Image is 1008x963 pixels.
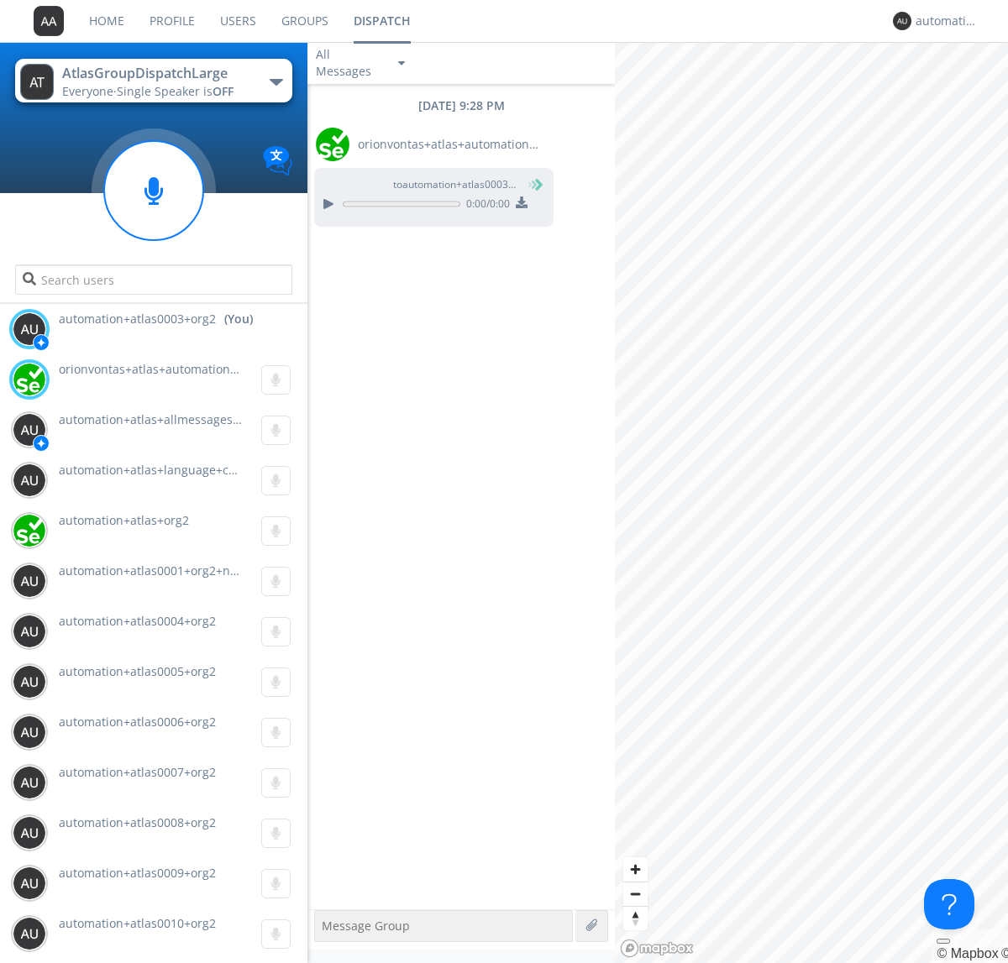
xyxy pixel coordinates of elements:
[59,663,216,679] span: automation+atlas0005+org2
[59,311,216,327] span: automation+atlas0003+org2
[59,915,216,931] span: automation+atlas0010+org2
[263,146,292,175] img: Translation enabled
[937,946,998,960] a: Mapbox
[316,46,383,80] div: All Messages
[62,83,251,100] div: Everyone ·
[59,361,262,377] span: orionvontas+atlas+automation+org2
[59,764,216,780] span: automation+atlas0007+org2
[358,136,543,153] span: orionvontas+atlas+automation+org2
[59,865,216,881] span: automation+atlas0009+org2
[59,411,295,427] span: automation+atlas+allmessages+org2+new
[13,615,46,648] img: 373638.png
[623,882,648,906] button: Zoom out
[15,59,291,102] button: AtlasGroupDispatchLargeEveryone·Single Speaker isOFF
[398,61,405,65] img: caret-down-sm.svg
[460,196,510,215] span: 0:00 / 0:00
[13,463,46,497] img: 373638.png
[62,64,251,83] div: AtlasGroupDispatchLarge
[316,128,349,161] img: 29d36aed6fa347d5a1537e7736e6aa13
[13,413,46,447] img: 373638.png
[213,83,234,99] span: OFF
[620,939,694,958] a: Mapbox logo
[59,613,216,629] span: automation+atlas0004+org2
[516,196,528,208] img: download media button
[623,882,648,906] span: Zoom out
[59,512,189,528] span: automation+atlas+org2
[13,312,46,346] img: 373638.png
[393,177,519,192] span: to automation+atlas0003+org2
[937,939,950,944] button: Toggle attribution
[15,264,291,295] input: Search users
[623,906,648,930] button: Reset bearing to north
[34,6,64,36] img: 373638.png
[59,814,216,830] span: automation+atlas0008+org2
[59,563,246,578] span: automation+atlas0001+org2+new
[623,857,648,882] button: Zoom in
[13,816,46,850] img: 373638.png
[13,917,46,950] img: 373638.png
[623,907,648,930] span: Reset bearing to north
[20,64,54,100] img: 373638.png
[117,83,234,99] span: Single Speaker is
[916,13,979,29] div: automation+atlas0003+org2
[13,766,46,799] img: 373638.png
[59,462,286,478] span: automation+atlas+language+check+org2
[893,12,911,30] img: 373638.png
[224,311,253,327] div: (You)
[13,866,46,900] img: 373638.png
[13,564,46,598] img: 373638.png
[13,665,46,699] img: 373638.png
[13,363,46,396] img: 29d36aed6fa347d5a1537e7736e6aa13
[307,97,615,114] div: [DATE] 9:28 PM
[59,714,216,730] span: automation+atlas0006+org2
[924,879,974,929] iframe: Toggle Customer Support
[13,715,46,749] img: 373638.png
[13,514,46,547] img: 416df68e558d44378204aed28a8ce244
